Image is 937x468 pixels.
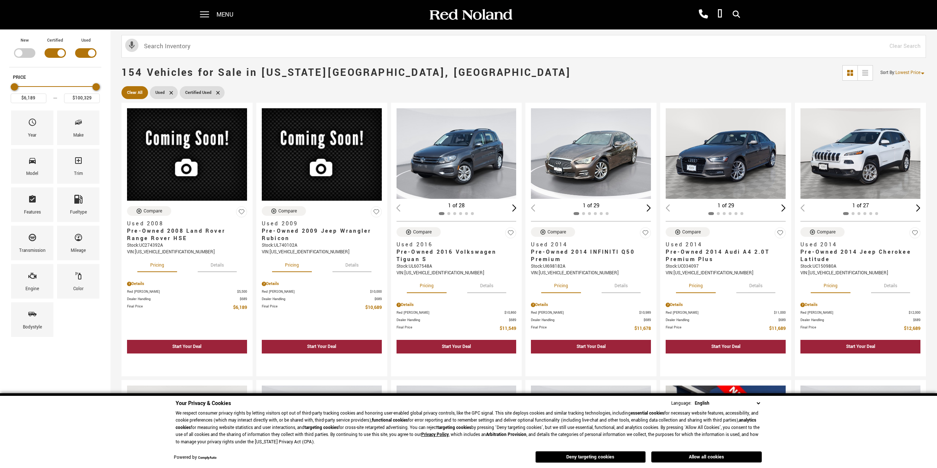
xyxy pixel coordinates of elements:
[71,247,86,255] div: Mileage
[397,241,511,249] span: Used 2016
[155,88,165,97] span: Used
[800,263,920,270] div: Stock : UC150980A
[13,74,98,81] h5: Price
[666,108,786,199] img: 2014 Audi A4 2.0T Premium Plus 1
[676,277,716,293] button: pricing tab
[11,226,53,260] div: TransmissionTransmission
[800,355,920,369] div: undefined - Pre-Owned 2014 Jeep Cherokee Latitude 4WD
[800,108,921,199] div: 1 / 2
[800,302,920,308] div: Pricing Details - Pre-Owned 2014 Jeep Cherokee Latitude 4WD
[28,308,37,323] span: Bodystyle
[127,206,171,216] button: Compare Vehicle
[397,302,517,308] div: Pricing Details - Pre-Owned 2016 Volkswagen Tiguan S
[644,317,651,323] span: $689
[127,228,242,242] span: Pre-Owned 2008 Land Rover Range Rover HSE
[846,344,875,350] div: Start Your Deal
[397,270,517,277] div: VIN: [US_VEHICLE_IDENTIFICATION_NUMBER]
[74,154,83,170] span: Trim
[262,304,365,312] span: Final Price
[57,187,99,222] div: FueltypeFueltype
[127,108,247,201] img: 2008 Land Rover Range Rover HSE
[800,325,904,332] span: Final Price
[127,220,242,228] span: Used 2008
[800,227,845,237] button: Compare Vehicle
[800,317,913,323] span: Dealer Handling
[28,193,37,208] span: Features
[437,425,471,431] strong: targeting cookies
[365,304,382,312] span: $10,689
[800,317,920,323] a: Dealer Handling $689
[11,83,18,91] div: Minimum Price
[262,296,374,302] span: Dealer Handling
[909,227,920,242] button: Save Vehicle
[57,149,99,183] div: TrimTrim
[28,270,37,285] span: Engine
[769,325,786,332] span: $11,689
[531,325,634,332] span: Final Price
[666,202,786,210] div: 1 of 29
[262,220,376,228] span: Used 2009
[28,231,37,247] span: Transmission
[531,241,651,263] a: Used 2014Pre-Owned 2014 INFINITI Q50 Premium
[28,154,37,170] span: Model
[397,202,517,210] div: 1 of 28
[127,355,247,369] div: undefined - Pre-Owned 2008 Land Rover Range Rover HSE With Navigation & 4WD
[647,204,651,211] div: Next slide
[332,256,371,272] button: details tab
[92,83,100,91] div: Maximum Price
[28,131,36,140] div: Year
[262,220,382,242] a: Used 2009Pre-Owned 2009 Jeep Wrangler Rubicon
[895,70,920,76] span: Lowest Price
[137,256,177,272] button: pricing tab
[11,264,53,299] div: EngineEngine
[531,302,651,308] div: Pricing Details - Pre-Owned 2014 INFINITI Q50 Premium With Navigation & AWD
[121,35,926,58] input: Search Inventory
[531,202,651,210] div: 1 of 29
[631,410,664,416] strong: essential cookies
[127,220,247,242] a: Used 2008Pre-Owned 2008 Land Rover Range Rover HSE
[372,417,408,423] strong: functional cookies
[397,355,517,369] div: undefined - Pre-Owned 2016 Volkswagen Tiguan S
[370,289,382,295] span: $10,000
[778,317,786,323] span: $689
[127,289,247,295] a: Red [PERSON_NAME] $5,500
[666,325,769,332] span: Final Price
[504,310,516,316] span: $10,860
[800,325,920,332] a: Final Price $12,689
[57,264,99,299] div: ColorColor
[421,432,449,438] a: Privacy Policy
[11,302,53,337] div: BodystyleBodystyle
[374,296,382,302] span: $689
[442,344,471,350] div: Start Your Deal
[531,340,651,353] div: Start Your Deal
[81,37,91,44] label: Used
[509,317,516,323] span: $689
[307,344,336,350] div: Start Your Deal
[531,241,645,249] span: Used 2014
[28,116,37,131] span: Year
[23,323,42,331] div: Bodystyle
[11,149,53,183] div: ModelModel
[185,88,211,97] span: Certified Used
[634,325,651,332] span: $11,678
[535,451,646,463] button: Deny targeting cookies
[397,249,511,263] span: Pre-Owned 2016 Volkswagen Tiguan S
[57,110,99,145] div: MakeMake
[666,227,710,237] button: Compare Vehicle
[531,317,644,323] span: Dealer Handling
[236,206,247,221] button: Save Vehicle
[262,242,382,249] div: Stock : UL740102A
[913,317,920,323] span: $689
[176,400,231,407] span: Your Privacy & Cookies
[651,451,762,462] button: Allow all cookies
[880,70,895,76] span: Sort By :
[74,231,83,247] span: Mileage
[397,227,441,237] button: Compare Vehicle
[73,285,84,293] div: Color
[666,241,786,263] a: Used 2014Pre-Owned 2014 Audi A4 2.0T Premium Plus
[172,344,201,350] div: Start Your Deal
[127,88,142,97] span: Clear All
[666,355,786,369] div: undefined - Pre-Owned 2014 Audi A4 2.0T Premium Plus
[57,226,99,260] div: MileageMileage
[577,344,606,350] div: Start Your Deal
